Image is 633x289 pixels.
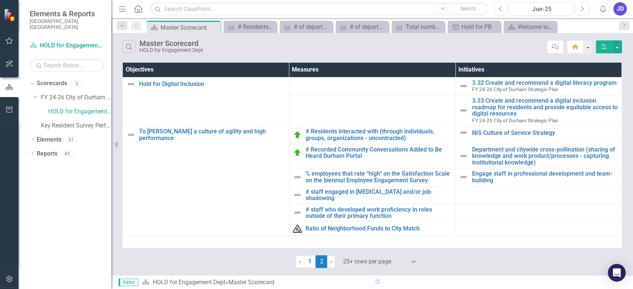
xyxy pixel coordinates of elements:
[293,173,302,182] img: Not Defined
[455,126,622,144] td: Double-Click to Edit Right Click for Context Menu
[455,77,622,95] td: Double-Click to Edit Right Click for Context Menu
[472,86,558,92] span: FY 24-26 City of Durham Strategic Plan
[472,130,618,136] a: NIS Culture of Service Strategy
[306,170,452,183] a: % employees that rate “high” on the Satisfaction Scale on the biennial Employee Engagement Survey
[608,264,626,282] div: Open Intercom Messenger
[293,224,302,233] img: Under Construction
[65,136,77,143] div: 61
[139,128,285,141] a: To [PERSON_NAME] a culture of agility and high performance
[455,168,622,186] td: Double-Click to Edit Right Click for Context Menu
[406,22,443,31] div: Total number of organizations/departments represented in convenings for collective action plannin...
[449,22,499,31] a: Hold for PB
[37,79,67,88] a: Scorecards
[289,126,455,144] td: Double-Click to Edit Right Click for Context Menu
[30,41,104,50] a: HOLD for Engagement Dept
[238,22,275,31] div: # Residents interacted with (through individuals, groups, organizations - uncontracted)
[472,117,558,123] span: FY 24-26 City of Durham Strategic Plan
[289,204,455,222] td: Double-Click to Edit Right Click for Context Menu
[299,258,301,265] span: ‹
[71,80,83,87] div: 3
[304,255,316,268] a: 1
[449,4,487,14] button: Search
[281,22,331,31] a: # of departments that complete Impact pilot projects
[337,22,387,31] a: # of departments receiving consulting support
[459,152,468,160] img: Not Defined
[306,206,452,219] a: # staff who developed work proficiency in roles outside of their primary function
[41,122,111,130] a: Key Resident Survey Performance Scorecard
[289,144,455,168] td: Double-Click to Edit Right Click for Context Menu
[225,22,275,31] a: # Residents interacted with (through individuals, groups, organizations - uncontracted)
[139,81,285,87] a: Hold for Digital Inclusion
[48,107,111,116] a: HOLD for Engagement Dept
[123,126,289,236] td: Double-Click to Edit Right Click for Context Menu
[512,5,571,14] div: Jun-25
[472,97,618,117] a: 3.33 Create and recommend a digital inclusion roadmap for residents and provide equitable access ...
[293,130,302,139] img: On Target
[293,208,302,217] img: Not Defined
[455,144,622,168] td: Double-Click to Edit Right Click for Context Menu
[228,279,274,286] div: Master Scorecard
[126,80,135,89] img: Not Defined
[472,170,618,183] a: Engage staff in professional development and team-building
[330,258,332,265] span: ›
[350,22,387,31] div: # of departments receiving consulting support
[293,190,302,199] img: Not Defined
[393,22,443,31] a: Total number of organizations/departments represented in convenings for collective action plannin...
[518,22,555,31] div: Welcome to the FY [DATE]-[DATE] Strategic Plan Landing Page!
[126,130,135,139] img: Not Defined
[316,255,327,268] span: 2
[459,82,468,90] img: Not Defined
[37,136,62,144] a: Elements
[293,148,302,157] img: On Target
[142,278,366,287] div: »
[150,3,488,16] input: Search ClearPoint...
[459,128,468,137] img: Not Defined
[123,77,289,126] td: Double-Click to Edit Right Click for Context Menu
[4,9,17,21] img: ClearPoint Strategy
[289,168,455,186] td: Double-Click to Edit Right Click for Context Menu
[460,6,476,11] span: Search
[306,146,452,159] a: # Recorded Community Conversations Added to Be Heard Durham Portal
[306,189,452,202] a: # staff engaged in [MEDICAL_DATA] and/or job-shadowing
[37,150,57,158] a: Reports
[505,22,555,31] a: Welcome to the FY [DATE]-[DATE] Strategic Plan Landing Page!
[459,173,468,182] img: Not Defined
[306,128,452,141] a: # Residents interacted with (through individuals, groups, organizations - uncontracted)
[139,39,203,47] div: Master Scorecard
[294,22,331,31] div: # of departments that complete Impact pilot projects
[61,150,73,157] div: 43
[152,279,225,286] a: HOLD for Engagement Dept
[472,146,618,166] a: Department and citywide cross-pollination (sharing of knowledge and work product/processes - capt...
[510,2,573,16] button: Jun-25
[30,9,104,18] span: Elements & Reports
[306,225,452,232] a: Ratio of Neighborhood Funds to City Match
[161,23,219,32] div: Master Scorecard
[41,93,111,102] a: FY 24-26 City of Durham Strategic Plan
[462,22,499,31] div: Hold for PB
[613,2,627,16] button: JD
[472,80,618,86] a: 3.32 Create and recommend a digital literacy program
[289,186,455,204] td: Double-Click to Edit Right Click for Context Menu
[455,95,622,126] td: Double-Click to Edit Right Click for Context Menu
[289,222,455,235] td: Double-Click to Edit Right Click for Context Menu
[459,106,468,115] img: Not Defined
[30,18,104,30] small: [GEOGRAPHIC_DATA], [GEOGRAPHIC_DATA]
[139,47,203,53] div: HOLD for Engagement Dept
[119,279,138,286] span: Editor
[30,59,104,72] input: Search Below...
